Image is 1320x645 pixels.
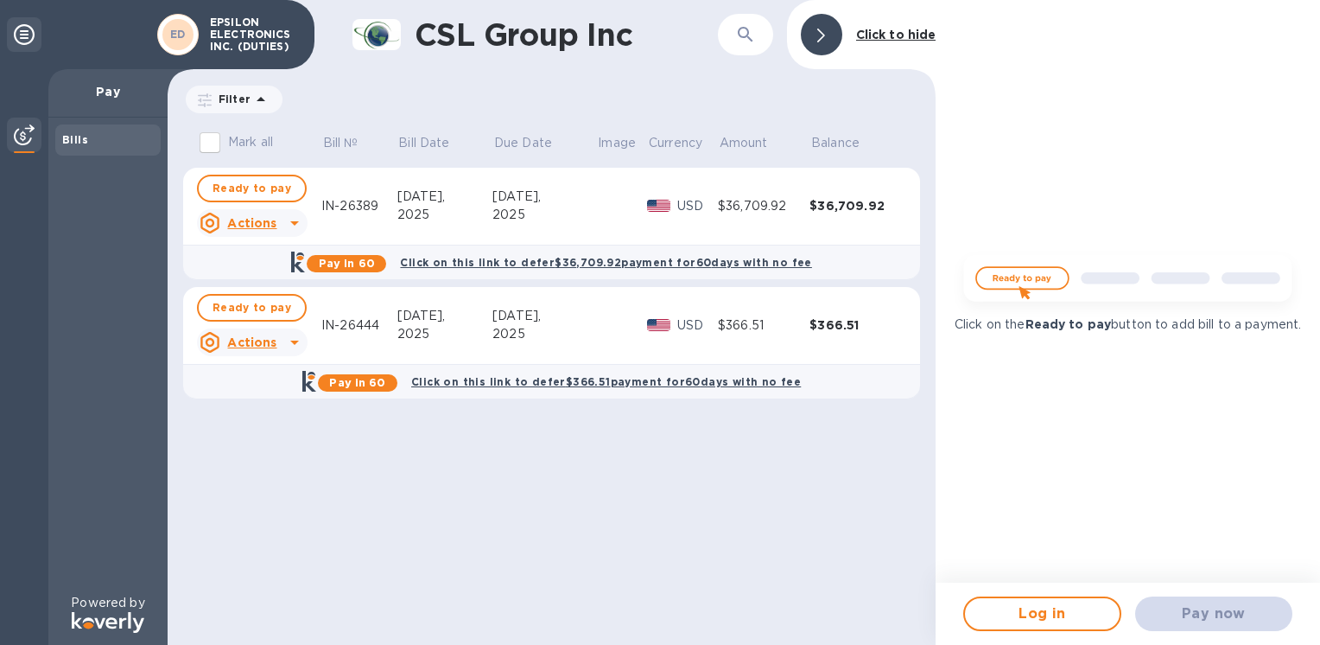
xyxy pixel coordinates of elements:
div: $366.51 [718,316,809,335]
span: Bill Date [398,134,472,152]
button: Ready to pay [197,294,307,322]
div: [DATE], [397,188,493,206]
div: 2025 [492,325,596,343]
div: $366.51 [809,316,903,334]
span: Due Date [494,134,574,152]
span: Ready to pay [213,178,291,199]
p: Filter [212,92,251,106]
div: [DATE], [492,188,596,206]
div: IN-26389 [321,197,397,215]
b: Click to hide [856,28,936,42]
div: [DATE], [492,307,596,325]
p: USD [677,316,718,335]
div: [DATE], [397,307,493,325]
b: Click on this link to defer $366.51 payment for 60 days with no fee [411,375,801,388]
p: Due Date [494,134,552,152]
span: Amount [720,134,790,152]
b: Bills [62,133,88,146]
p: Bill Date [398,134,449,152]
b: Pay in 60 [329,376,385,389]
p: Powered by [71,594,144,612]
span: Bill № [323,134,381,152]
h1: CSL Group Inc [415,16,718,53]
p: Mark all [228,133,273,151]
div: $36,709.92 [718,197,809,215]
b: ED [170,28,186,41]
span: Ready to pay [213,297,291,318]
p: USD [677,197,718,215]
button: Ready to pay [197,175,307,202]
p: EPSILON ELECTRONICS INC. (DUTIES) [210,16,296,53]
b: Ready to pay [1025,317,1112,331]
div: IN-26444 [321,316,397,335]
p: Click on the button to add bill to a payment. [955,316,1301,334]
u: Actions [227,335,276,349]
img: USD [647,200,670,212]
p: Currency [649,134,702,152]
u: Actions [227,216,276,230]
p: Amount [720,134,768,152]
div: 2025 [492,206,596,224]
div: 2025 [397,206,493,224]
b: Pay in 60 [319,257,375,270]
span: Log in [979,603,1105,624]
p: Image [598,134,636,152]
span: Balance [811,134,882,152]
img: Logo [72,612,144,633]
p: Balance [811,134,860,152]
p: Pay [62,83,154,100]
button: Log in [963,597,1120,631]
b: Click on this link to defer $36,709.92 payment for 60 days with no fee [400,256,811,269]
img: USD [647,319,670,331]
p: Bill № [323,134,359,152]
div: 2025 [397,325,493,343]
div: $36,709.92 [809,197,903,214]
